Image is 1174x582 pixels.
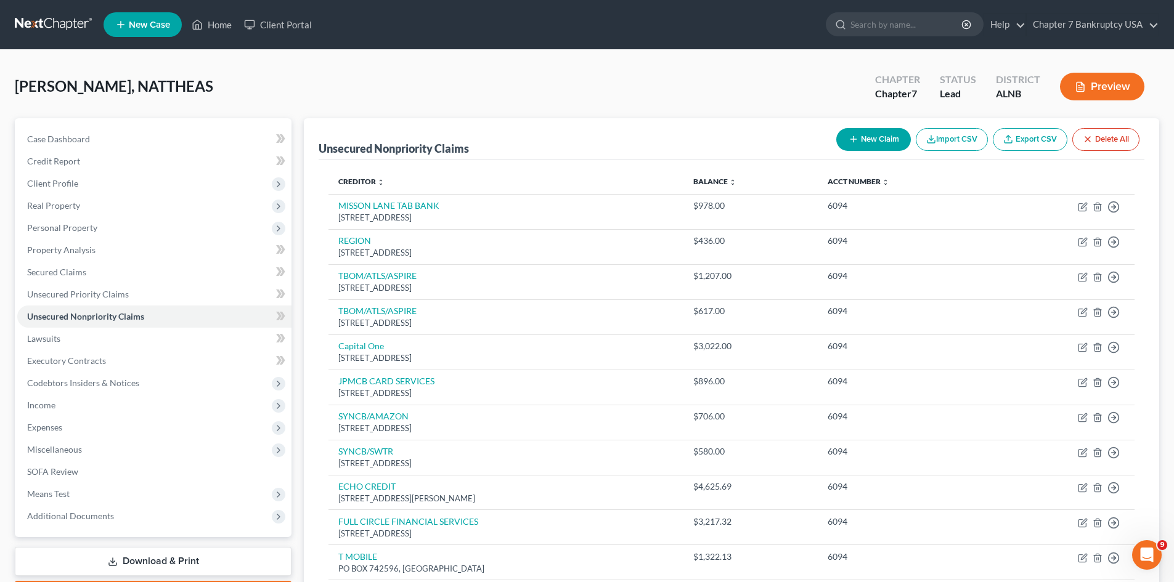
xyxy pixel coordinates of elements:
div: 6094 [828,305,982,317]
span: Miscellaneous [27,444,82,455]
span: Codebtors Insiders & Notices [27,378,139,388]
button: Import CSV [916,128,988,151]
a: Unsecured Priority Claims [17,283,291,305]
i: unfold_more [729,179,736,186]
button: Delete All [1072,128,1139,151]
a: JPMCB CARD SERVICES [338,376,434,386]
div: District [996,73,1040,87]
div: [STREET_ADDRESS] [338,387,674,399]
span: Means Test [27,488,70,499]
div: Lead [940,87,976,101]
span: Personal Property [27,222,97,233]
a: ECHO CREDIT [338,481,396,491]
div: [STREET_ADDRESS] [338,247,674,259]
div: Status [940,73,976,87]
a: Home [185,14,238,36]
span: Real Property [27,200,80,211]
a: Creditor unfold_more [338,177,385,186]
div: 6094 [828,340,982,352]
div: $3,022.00 [693,340,808,352]
span: 7 [911,87,917,99]
span: Income [27,400,55,410]
span: Property Analysis [27,245,96,255]
div: $1,322.13 [693,551,808,563]
a: FULL CIRCLE FINANCIAL SERVICES [338,516,478,527]
a: Unsecured Nonpriority Claims [17,305,291,328]
span: Additional Documents [27,511,114,521]
span: Credit Report [27,156,80,166]
a: Client Portal [238,14,318,36]
div: 6094 [828,551,982,563]
div: PO BOX 742596, [GEOGRAPHIC_DATA] [338,563,674,575]
a: Property Analysis [17,239,291,261]
button: Preview [1060,73,1144,100]
a: SYNCB/SWTR [338,446,393,456]
a: Balance unfold_more [693,177,736,186]
a: Capital One [338,341,384,351]
a: SOFA Review [17,461,291,483]
div: $896.00 [693,375,808,387]
div: [STREET_ADDRESS] [338,458,674,469]
span: Executory Contracts [27,355,106,366]
span: 9 [1157,540,1167,550]
div: Unsecured Nonpriority Claims [319,141,469,156]
div: 6094 [828,480,982,493]
div: 6094 [828,235,982,247]
div: [STREET_ADDRESS] [338,282,674,294]
span: Case Dashboard [27,134,90,144]
div: 6094 [828,410,982,422]
i: unfold_more [882,179,889,186]
div: $436.00 [693,235,808,247]
a: Help [984,14,1025,36]
a: TBOM/ATLS/ASPIRE [338,270,417,281]
input: Search by name... [850,13,963,36]
iframe: Intercom live chat [1132,540,1162,570]
div: [STREET_ADDRESS] [338,422,674,434]
div: 6094 [828,200,982,212]
div: Chapter [875,87,920,101]
span: Unsecured Priority Claims [27,289,129,299]
a: Secured Claims [17,261,291,283]
div: [STREET_ADDRESS] [338,317,674,329]
div: $706.00 [693,410,808,422]
div: [STREET_ADDRESS] [338,352,674,364]
div: 6094 [828,270,982,282]
a: Executory Contracts [17,350,291,372]
a: Case Dashboard [17,128,291,150]
span: New Case [129,20,170,30]
div: $4,625.69 [693,480,808,493]
a: Download & Print [15,547,291,576]
div: 6094 [828,375,982,387]
a: Credit Report [17,150,291,172]
div: $580.00 [693,445,808,458]
a: T MOBILE [338,551,377,562]
span: Expenses [27,422,62,432]
span: Client Profile [27,178,78,188]
span: [PERSON_NAME], NATTHEAS [15,77,213,95]
a: Chapter 7 Bankruptcy USA [1027,14,1159,36]
div: [STREET_ADDRESS] [338,528,674,540]
div: Chapter [875,73,920,87]
span: Unsecured Nonpriority Claims [27,311,144,321]
a: Acct Number unfold_more [828,177,889,186]
span: Secured Claims [27,267,86,277]
i: unfold_more [377,179,385,186]
div: 6094 [828,515,982,528]
a: Export CSV [993,128,1067,151]
a: SYNCB/AMAZON [338,411,409,421]
button: New Claim [836,128,911,151]
div: [STREET_ADDRESS] [338,212,674,224]
div: ALNB [996,87,1040,101]
div: $3,217.32 [693,515,808,528]
div: $617.00 [693,305,808,317]
a: REGION [338,235,371,246]
a: Lawsuits [17,328,291,350]
span: Lawsuits [27,333,60,344]
div: $978.00 [693,200,808,212]
div: [STREET_ADDRESS][PERSON_NAME] [338,493,674,504]
div: $1,207.00 [693,270,808,282]
span: SOFA Review [27,466,78,477]
div: 6094 [828,445,982,458]
a: TBOM/ATLS/ASPIRE [338,305,417,316]
a: MISSON LANE TAB BANK [338,200,439,211]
